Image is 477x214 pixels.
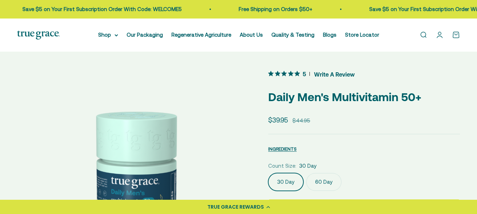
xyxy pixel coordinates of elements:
a: Store Locator [345,32,379,38]
p: Daily Men's Multivitamin 50+ [268,88,460,106]
a: Regenerative Agriculture [171,32,231,38]
compare-at-price: $44.95 [292,116,310,125]
a: About Us [240,32,263,38]
span: 5 [303,70,306,77]
button: 5 out 5 stars rating in total 3 reviews. Jump to reviews. [268,69,355,79]
a: Blogs [323,32,336,38]
summary: Shop [98,31,118,39]
sale-price: $39.95 [268,115,288,125]
a: Our Packaging [127,32,163,38]
span: Write A Review [314,69,355,79]
p: Save $5 on Your First Subscription Order With Code: WELCOME5 [21,5,180,14]
span: 30 Day [299,162,317,170]
div: TRUE GRACE REWARDS [207,203,264,211]
legend: Count Size: [268,162,296,170]
a: Quality & Testing [271,32,314,38]
a: Free Shipping on Orders $50+ [237,6,311,12]
button: INGREDIENTS [268,145,297,153]
span: INGREDIENTS [268,146,297,152]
